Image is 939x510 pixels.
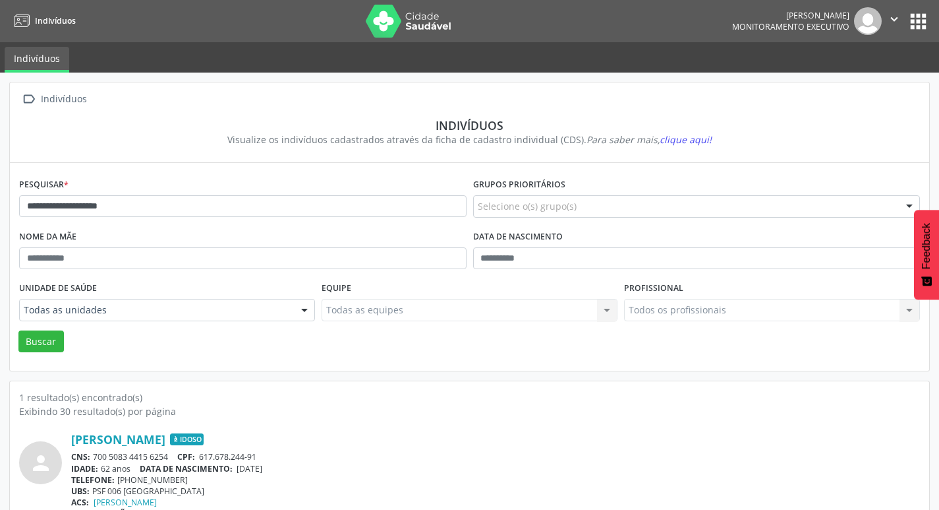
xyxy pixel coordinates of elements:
a: [PERSON_NAME] [71,432,165,447]
button: Buscar [18,331,64,353]
i: Para saber mais, [586,133,712,146]
span: Idoso [170,433,204,445]
span: Monitoramento Executivo [732,21,849,32]
span: UBS: [71,486,90,497]
div: Exibindo 30 resultado(s) por página [19,404,920,418]
button:  [882,7,907,35]
label: Pesquisar [19,175,69,195]
span: Todas as unidades [24,303,288,317]
a: Indivíduos [5,47,69,73]
span: Indivíduos [35,15,76,26]
div: 700 5083 4415 6254 [71,451,920,462]
div: Visualize os indivíduos cadastrados através da ficha de cadastro individual (CDS). [28,133,911,146]
i:  [887,12,901,26]
div: [PERSON_NAME] [732,10,849,21]
i: person [29,451,53,475]
div: 62 anos [71,463,920,474]
div: PSF 006 [GEOGRAPHIC_DATA] [71,486,920,497]
span: IDADE: [71,463,98,474]
a: [PERSON_NAME] [94,497,157,508]
div: 1 resultado(s) encontrado(s) [19,391,920,404]
span: TELEFONE: [71,474,115,486]
span: Selecione o(s) grupo(s) [478,199,577,213]
span: 617.678.244-91 [199,451,256,462]
div: Indivíduos [28,118,911,133]
label: Profissional [624,278,683,299]
span: ACS: [71,497,89,508]
label: Unidade de saúde [19,278,97,299]
button: Feedback - Mostrar pesquisa [914,210,939,300]
span: CNS: [71,451,90,462]
div: Indivíduos [38,90,89,109]
span: CPF: [177,451,195,462]
span: DATA DE NASCIMENTO: [140,463,233,474]
a:  Indivíduos [19,90,89,109]
a: Indivíduos [9,10,76,32]
label: Grupos prioritários [473,175,565,195]
img: img [854,7,882,35]
span: clique aqui! [660,133,712,146]
button: apps [907,10,930,33]
label: Equipe [322,278,351,299]
span: [DATE] [237,463,262,474]
label: Nome da mãe [19,227,76,247]
label: Data de nascimento [473,227,563,247]
span: Feedback [921,223,932,269]
i:  [19,90,38,109]
div: [PHONE_NUMBER] [71,474,920,486]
